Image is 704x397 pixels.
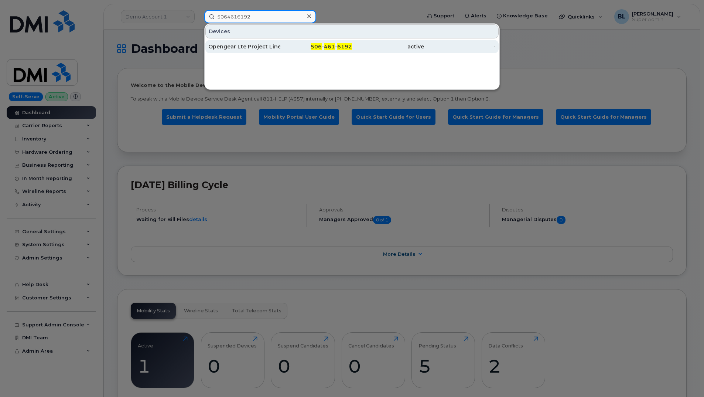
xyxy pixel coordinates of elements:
[324,43,335,50] span: 461
[205,40,499,53] a: Opengear Lte Project Line 15506-461-6192active-
[205,24,499,38] div: Devices
[311,43,322,50] span: 506
[337,43,352,50] span: 6192
[280,43,352,50] div: - -
[208,43,280,50] div: Opengear Lte Project Line 15
[352,43,424,50] div: active
[424,43,496,50] div: -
